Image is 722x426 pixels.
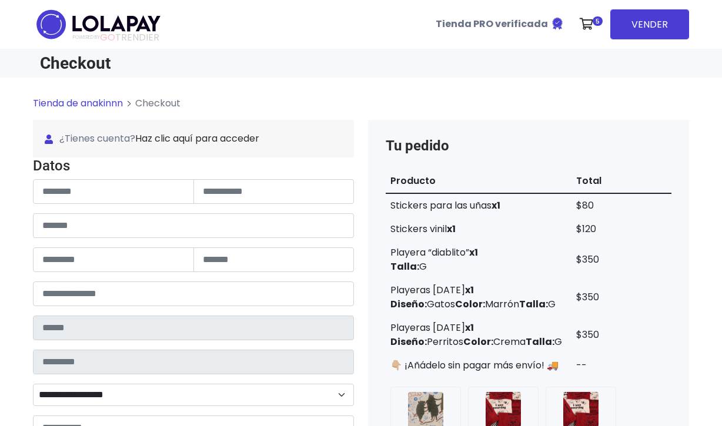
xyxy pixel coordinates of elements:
td: $350 [571,316,671,354]
img: logo [33,6,164,43]
td: $120 [571,217,671,241]
span: TRENDIER [73,32,159,43]
strong: x1 [465,283,474,297]
td: -- [571,354,671,377]
strong: x1 [469,246,478,259]
span: 5 [593,16,603,26]
td: 👇🏼 ¡Añádelo sin pagar más envío! 🚚 [386,354,571,377]
strong: Color: [463,335,493,348]
td: $350 [571,279,671,316]
p: G [390,260,567,274]
p: Perritos Crema G [390,335,567,349]
strong: Diseño: [390,297,427,311]
a: 5 [574,6,606,42]
strong: Talla: [390,260,419,273]
span: GO [100,31,115,44]
h1: Checkout [40,53,354,73]
td: $350 [571,241,671,279]
th: Total [571,169,671,193]
td: Playeras [DATE] [386,316,571,354]
a: Tienda de anakinnn [33,96,123,110]
td: $80 [571,193,671,217]
h4: Datos [33,157,354,175]
td: Playera “diablito” [386,241,571,279]
span: ¿Tienes cuenta? [45,132,342,146]
nav: breadcrumb [33,96,689,120]
p: Gatos Marrón G [390,297,567,311]
span: POWERED BY [73,34,100,41]
b: Tienda PRO verificada [436,17,548,31]
strong: Color: [455,297,485,311]
strong: Talla: [519,297,548,311]
td: Playeras [DATE] [386,279,571,316]
strong: x1 [447,222,456,236]
strong: x1 [492,199,500,212]
td: Stickers vinil [386,217,571,241]
td: Stickers para las uñas [386,193,571,217]
strong: Talla: [526,335,554,348]
h4: Tu pedido [386,137,671,155]
strong: x1 [465,321,474,334]
a: Haz clic aquí para acceder [135,132,259,145]
strong: Diseño: [390,335,427,348]
li: Checkout [123,96,180,110]
th: Producto [386,169,571,193]
a: VENDER [610,9,689,39]
img: Tienda verificada [550,16,564,31]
